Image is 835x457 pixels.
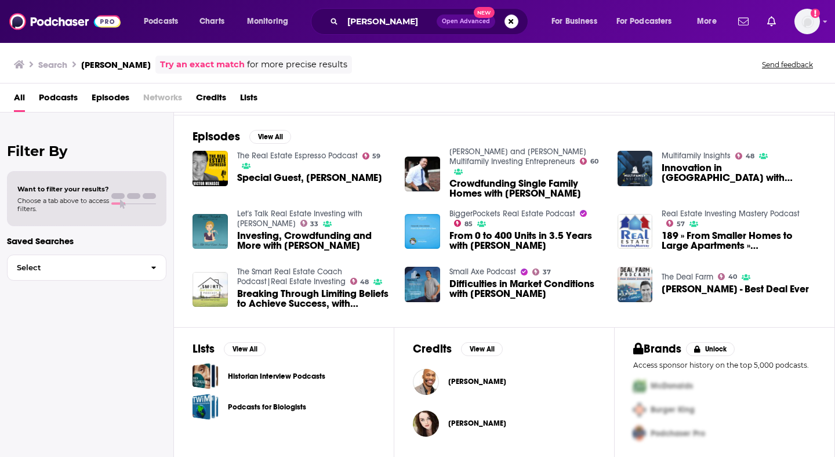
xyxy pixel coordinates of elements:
[449,179,604,198] span: Crowdfunding Single Family Homes with [PERSON_NAME]
[449,231,604,251] a: From 0 to 400 Units in 3.5 Years with Sterling White
[448,377,506,386] a: Sterling White
[666,220,685,227] a: 57
[237,209,362,228] a: Let's Talk Real Estate Investing with Sharon Vornholt
[728,274,737,280] span: 40
[322,8,539,35] div: Search podcasts, credits, & more...
[81,59,151,70] h3: [PERSON_NAME]
[9,10,121,32] img: Podchaser - Follow, Share and Rate Podcasts
[38,59,67,70] h3: Search
[461,342,503,356] button: View All
[413,369,439,395] img: Sterling White
[448,419,506,428] a: Kacey Rohl
[350,278,369,285] a: 48
[629,398,651,422] img: Second Pro Logo
[449,147,586,166] a: Jake and Gino Multifamily Investing Entrepreneurs
[228,370,325,383] a: Historian Interview Podcasts
[697,13,717,30] span: More
[224,342,266,356] button: View All
[662,231,816,251] a: 189 » From Smaller Homes to Large Apartments » Sterling White Part 1
[8,264,141,271] span: Select
[629,422,651,445] img: Third Pro Logo
[794,9,820,34] img: User Profile
[193,272,228,307] img: Breaking Through Limiting Beliefs to Achieve Success, with Sterling White
[7,255,166,281] button: Select
[464,222,473,227] span: 85
[405,267,440,302] img: Difficulties in Market Conditions with Sterling White
[662,163,816,183] a: Innovation in Indianapolis with Sterling White
[193,394,219,420] a: Podcasts for Biologists
[237,173,382,183] a: Special Guest, Sterling White
[651,405,695,415] span: Burger King
[192,12,231,31] a: Charts
[144,13,178,30] span: Podcasts
[160,58,245,71] a: Try an exact match
[651,381,693,391] span: McDonalds
[17,185,109,193] span: Want to filter your results?
[7,235,166,246] p: Saved Searches
[239,12,303,31] button: open menu
[590,159,598,164] span: 60
[240,88,257,112] span: Lists
[237,289,391,309] a: Breaking Through Limiting Beliefs to Achieve Success, with Sterling White
[193,214,228,249] a: Investing, Crowdfunding and More with Sterling White
[7,143,166,159] h2: Filter By
[794,9,820,34] span: Logged in as BGpodcasts
[310,222,318,227] span: 33
[618,267,653,302] img: Sterling White - Best Deal Ever
[758,60,816,70] button: Send feedback
[193,129,291,144] a: EpisodesView All
[449,209,575,219] a: BiggerPockets Real Estate Podcast
[92,88,129,112] a: Episodes
[551,13,597,30] span: For Business
[448,419,506,428] span: [PERSON_NAME]
[247,13,288,30] span: Monitoring
[449,279,604,299] a: Difficulties in Market Conditions with Sterling White
[689,12,731,31] button: open menu
[662,284,809,294] span: [PERSON_NAME] - Best Deal Ever
[14,88,25,112] a: All
[662,231,816,251] span: 189 » From Smaller Homes to Large Apartments » [PERSON_NAME] Part 1
[633,342,681,356] h2: Brands
[343,12,437,31] input: Search podcasts, credits, & more...
[193,342,266,356] a: ListsView All
[413,411,439,437] img: Kacey Rohl
[362,153,381,159] a: 59
[39,88,78,112] a: Podcasts
[247,58,347,71] span: for more precise results
[543,270,551,275] span: 37
[405,157,440,192] img: Crowdfunding Single Family Homes with Sterling White
[413,342,503,356] a: CreditsView All
[618,214,653,249] img: 189 » From Smaller Homes to Large Apartments » Sterling White Part 1
[746,154,754,159] span: 48
[609,12,689,31] button: open menu
[811,9,820,18] svg: Add a profile image
[360,280,369,285] span: 48
[405,214,440,249] a: From 0 to 400 Units in 3.5 Years with Sterling White
[474,7,495,18] span: New
[237,173,382,183] span: Special Guest, [PERSON_NAME]
[193,342,215,356] h2: Lists
[249,130,291,144] button: View All
[662,284,809,294] a: Sterling White - Best Deal Ever
[193,129,240,144] h2: Episodes
[413,405,596,442] button: Kacey RohlKacey Rohl
[618,151,653,186] img: Innovation in Indianapolis with Sterling White
[228,401,306,414] a: Podcasts for Biologists
[662,151,731,161] a: Multifamily Insights
[196,88,226,112] a: Credits
[136,12,193,31] button: open menu
[143,88,182,112] span: Networks
[735,153,754,159] a: 48
[633,361,816,369] p: Access sponsor history on the top 5,000 podcasts.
